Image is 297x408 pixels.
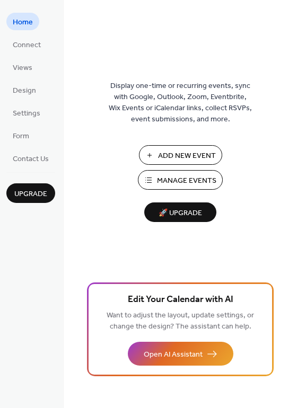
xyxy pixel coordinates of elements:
[13,40,41,51] span: Connect
[13,17,33,28] span: Home
[6,127,36,144] a: Form
[6,149,55,167] a: Contact Us
[13,131,29,142] span: Form
[158,150,216,162] span: Add New Event
[157,175,216,187] span: Manage Events
[6,36,47,53] a: Connect
[144,202,216,222] button: 🚀 Upgrade
[13,154,49,165] span: Contact Us
[139,145,222,165] button: Add New Event
[138,170,223,190] button: Manage Events
[6,81,42,99] a: Design
[109,81,252,125] span: Display one-time or recurring events, sync with Google, Outlook, Zoom, Eventbrite, Wix Events or ...
[13,108,40,119] span: Settings
[13,85,36,96] span: Design
[151,206,210,220] span: 🚀 Upgrade
[6,58,39,76] a: Views
[128,342,233,366] button: Open AI Assistant
[6,183,55,203] button: Upgrade
[13,63,32,74] span: Views
[144,349,203,360] span: Open AI Assistant
[14,189,47,200] span: Upgrade
[6,104,47,121] a: Settings
[6,13,39,30] a: Home
[128,292,233,307] span: Edit Your Calendar with AI
[107,308,254,334] span: Want to adjust the layout, update settings, or change the design? The assistant can help.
